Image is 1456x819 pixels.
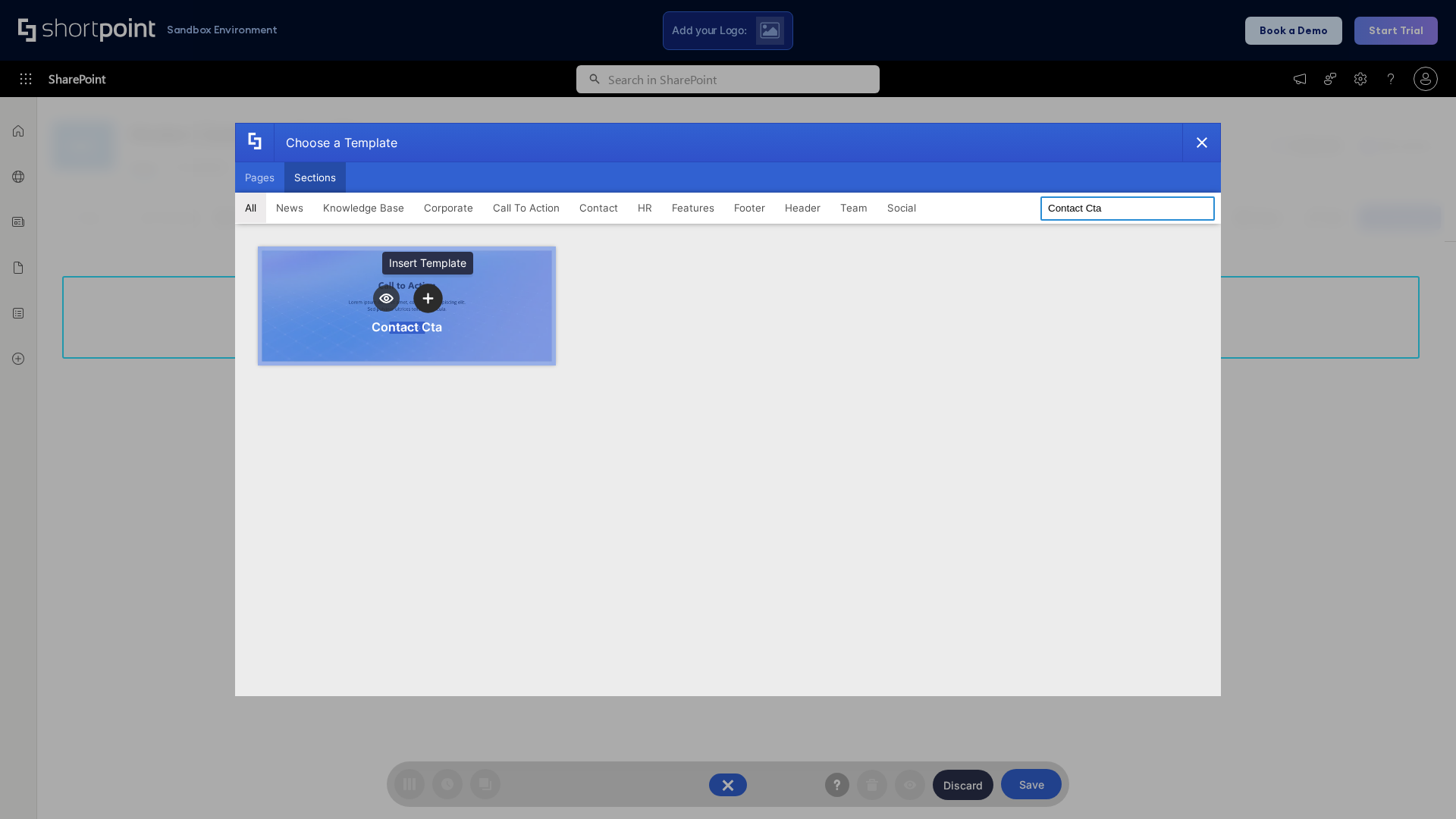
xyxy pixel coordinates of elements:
button: HR [628,193,662,223]
button: Header [775,193,830,223]
button: Corporate [414,193,483,223]
div: template selector [235,123,1221,696]
div: Choose a Template [274,124,397,162]
div: Contact Cta [372,319,442,334]
button: Sections [284,162,346,193]
button: Team [830,193,877,223]
button: All [235,193,266,223]
button: News [266,193,313,223]
button: Social [877,193,926,223]
iframe: Chat Widget [1380,746,1456,819]
button: Knowledge Base [313,193,414,223]
input: Search [1040,196,1215,221]
button: Footer [724,193,775,223]
button: Pages [235,162,284,193]
button: Call To Action [483,193,570,223]
button: Contact [570,193,628,223]
button: Features [662,193,724,223]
